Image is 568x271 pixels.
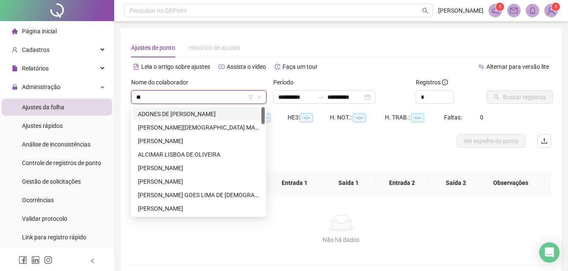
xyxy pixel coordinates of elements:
[476,171,545,195] th: Observações
[227,63,266,70] span: Assista o vídeo
[133,107,265,121] div: ADONES DE ARAUJO SILVA
[141,63,210,70] span: Leia o artigo sobre ajustes
[133,134,265,148] div: AILTON GOMES DE OLIVEIRA
[330,113,385,122] div: H. NOT.:
[133,175,265,188] div: ANDERSON LUIS COSTA DOS SANTOS
[491,7,499,14] span: notification
[545,4,557,17] img: 86882
[317,94,324,100] span: to
[480,114,483,121] span: 0
[90,258,96,264] span: left
[22,104,64,111] span: Ajustes da folha
[22,28,57,35] span: Página inicial
[257,95,262,100] span: down
[444,114,463,121] span: Faltas:
[12,84,18,90] span: lock
[138,150,260,159] div: ALCIMAR LISBOA DE OLIVEIRA
[411,113,424,122] span: --:--
[321,171,375,195] th: Saída 1
[22,234,86,241] span: Link para registro rápido
[22,141,91,148] span: Análise de inconsistências
[133,188,265,202] div: ANDREIA GOES LIMA DE JESUS
[385,113,444,122] div: H. TRAB.:
[133,64,139,70] span: file-text
[554,4,557,10] span: 1
[529,7,536,14] span: bell
[31,256,40,264] span: linkedin
[288,113,330,122] div: HE 3:
[552,3,560,11] sup: Atualize o seu contato no menu Meus Dados
[131,78,194,87] label: Nome do colaborador
[541,138,548,144] span: upload
[248,95,253,100] span: filter
[273,78,299,87] label: Período
[138,109,260,119] div: ADONES DE [PERSON_NAME]
[138,204,260,213] div: [PERSON_NAME]
[141,235,541,244] div: Não há dados
[12,65,18,71] span: file
[300,113,313,122] span: --:--
[138,163,260,173] div: [PERSON_NAME]
[317,94,324,100] span: swap-right
[274,64,280,70] span: history
[12,28,18,34] span: home
[133,161,265,175] div: Aldenildes Alves da Silva
[138,123,260,132] div: [PERSON_NAME][DEMOGRAPHIC_DATA] MARQUEZ
[22,178,81,185] span: Gestão de solicitações
[429,171,483,195] th: Saída 2
[539,242,560,263] div: Open Intercom Messenger
[510,7,518,14] span: mail
[268,171,321,195] th: Entrada 1
[422,8,428,14] span: search
[131,44,175,51] span: Ajustes de ponto
[486,63,549,70] span: Alternar para versão lite
[22,197,54,203] span: Ocorrências
[283,63,318,70] span: Faça um tour
[416,78,448,87] span: Registros
[499,4,502,10] span: 1
[478,64,484,70] span: swap
[483,178,538,187] span: Observações
[12,47,18,53] span: user-add
[19,256,27,264] span: facebook
[44,256,52,264] span: instagram
[189,44,240,51] span: Histórico de ajustes
[22,215,67,222] span: Validar protocolo
[375,171,429,195] th: Entrada 2
[138,177,260,186] div: [PERSON_NAME]
[496,3,504,11] sup: 1
[219,64,225,70] span: youtube
[133,121,265,134] div: ADRIANA DEL JESUS ZAMBRANO MARQUEZ
[22,65,49,72] span: Relatórios
[22,84,60,90] span: Administração
[487,90,553,104] button: Buscar registros
[133,202,265,215] div: AURELIANO ALVES DE ASSUNÇÃO NETO
[442,79,448,85] span: info-circle
[353,113,366,122] span: --:--
[457,134,525,148] button: Ver espelho de ponto
[438,6,483,15] span: [PERSON_NAME]
[22,46,49,53] span: Cadastros
[138,136,260,146] div: [PERSON_NAME]
[22,160,101,166] span: Controle de registros de ponto
[138,190,260,200] div: [PERSON_NAME] GOES LIMA DE [DEMOGRAPHIC_DATA]
[22,122,63,129] span: Ajustes rápidos
[133,148,265,161] div: ALCIMAR LISBOA DE OLIVEIRA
